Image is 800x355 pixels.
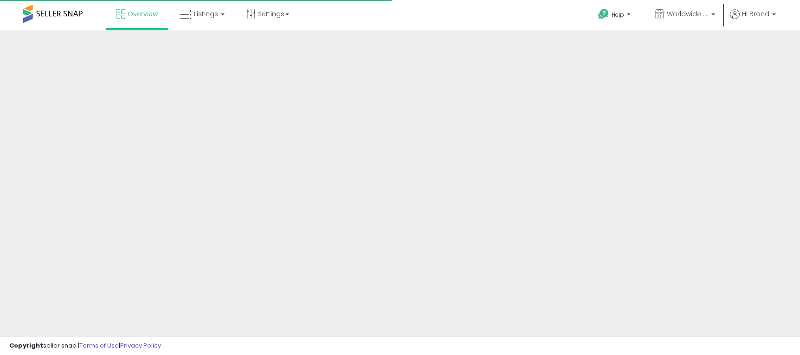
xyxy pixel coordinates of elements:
[591,1,640,30] a: Help
[612,11,624,19] span: Help
[742,9,769,19] span: Hi Brand
[9,342,161,350] div: seller snap | |
[120,341,161,350] a: Privacy Policy
[79,341,119,350] a: Terms of Use
[667,9,709,19] span: Worldwide Nutrition
[9,341,43,350] strong: Copyright
[194,9,218,19] span: Listings
[598,8,609,20] i: Get Help
[128,9,158,19] span: Overview
[730,9,776,30] a: Hi Brand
